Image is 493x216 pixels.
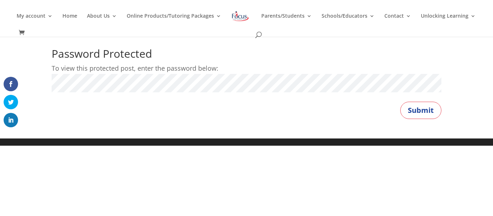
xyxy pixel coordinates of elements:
[87,13,117,30] a: About Us
[17,13,53,30] a: My account
[62,13,77,30] a: Home
[261,13,312,30] a: Parents/Students
[384,13,411,30] a: Contact
[231,10,250,23] img: Focus on Learning
[322,13,375,30] a: Schools/Educators
[127,13,221,30] a: Online Products/Tutoring Packages
[400,102,441,119] button: Submit
[52,48,441,63] h1: Password Protected
[421,13,476,30] a: Unlocking Learning
[52,63,441,74] p: To view this protected post, enter the password below:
